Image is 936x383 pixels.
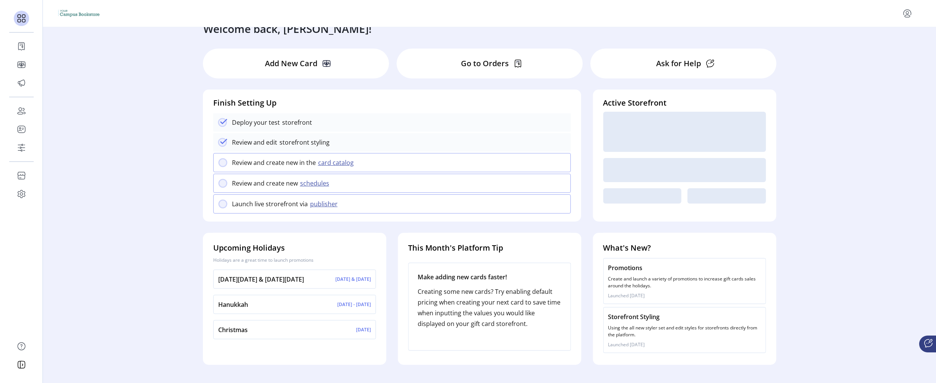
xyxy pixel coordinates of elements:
p: storefront styling [277,138,330,147]
p: Promotions [608,263,761,272]
p: Review and create new [232,179,298,188]
p: Ask for Help [656,58,701,69]
button: menu [901,7,913,20]
p: [DATE] & [DATE] [335,276,371,283]
p: Review and create new in the [232,158,316,167]
h4: Upcoming Holidays [213,242,376,254]
p: [DATE] [356,326,371,333]
p: [DATE] - [DATE] [337,301,371,308]
p: Launch live strorefront via [232,199,308,209]
p: Go to Orders [461,58,509,69]
p: Holidays are a great time to launch promotions [213,257,376,264]
p: Creating some new cards? Try enabling default pricing when creating your next card to save time w... [418,286,561,329]
h4: What's New? [603,242,766,254]
p: Launched [DATE] [608,292,761,299]
img: logo [58,10,100,17]
button: card catalog [316,158,358,167]
p: storefront [280,118,312,127]
p: Using the all new styler set and edit styles for storefronts directly from the platform. [608,324,761,338]
h4: This Month's Platform Tip [408,242,571,254]
p: Review and edit [232,138,277,147]
h3: Welcome back, [PERSON_NAME]! [203,21,372,37]
p: [DATE][DATE] & [DATE][DATE] [218,275,304,284]
p: Christmas [218,325,248,334]
p: Launched [DATE] [608,341,761,348]
p: Make adding new cards faster! [418,272,561,282]
h4: Finish Setting Up [213,97,571,109]
p: Create and launch a variety of promotions to increase gift cards sales around the holidays. [608,275,761,289]
p: Add New Card [265,58,317,69]
p: Hanukkah [218,300,248,309]
button: publisher [308,199,342,209]
p: Storefront Styling [608,312,761,321]
button: schedules [298,179,334,188]
h4: Active Storefront [603,97,766,109]
p: Deploy your test [232,118,280,127]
